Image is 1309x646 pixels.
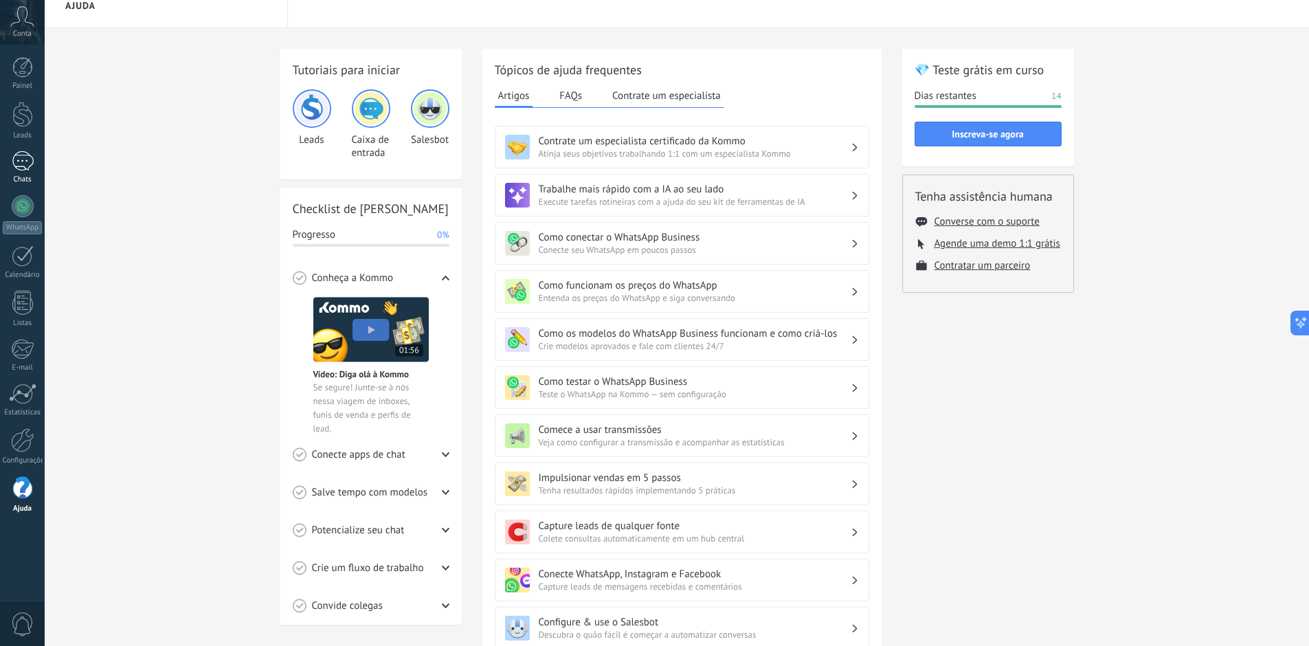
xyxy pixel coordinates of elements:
img: Meet video [313,297,429,362]
div: Leads [293,89,331,159]
span: Salve tempo com modelos [312,486,428,500]
div: Ajuda [3,504,43,513]
span: Crie um fluxo de trabalho [312,561,424,575]
div: Leads [3,131,43,140]
span: Veja como configurar a transmissão e acompanhar as estatísticas [539,436,851,448]
div: Caixa de entrada [352,89,390,159]
span: 14 [1051,89,1061,103]
h3: Como funcionam os preços do WhatsApp [539,279,851,292]
h3: Capture leads de qualquer fonte [539,520,851,533]
h3: Como conectar o WhatsApp Business [539,231,851,244]
div: Painel [3,82,43,91]
h2: Tópicos de ajuda frequentes [495,61,869,78]
h3: Como testar o WhatsApp Business [539,375,851,388]
h3: Impulsionar vendas em 5 passos [539,471,851,485]
span: 0% [437,228,449,242]
h2: Tenha assistência humana [915,188,1061,205]
span: Progresso [293,228,335,242]
span: Tenha resultados rápidos implementando 5 práticas [539,485,851,496]
div: Listas [3,319,43,328]
div: Salesbot [411,89,449,159]
div: WhatsApp [3,221,42,234]
span: Inscreva-se agora [952,129,1023,139]
span: Crie modelos aprovados e fale com clientes 24/7 [539,340,851,352]
span: Colete consultas automaticamente em um hub central [539,533,851,544]
button: FAQs [556,85,585,106]
button: Contratar um parceiro [935,259,1031,272]
div: Estatísticas [3,408,43,417]
h3: Trabalhe mais rápido com a IA ao seu lado [539,183,851,196]
span: Convide colegas [312,599,383,613]
div: Calendário [3,271,43,280]
span: Conecte seu WhatsApp em poucos passos [539,244,851,256]
span: Descubra o quão fácil é começar a automatizar conversas [539,629,851,641]
span: Capture leads de mensagens recebidas e comentários [539,581,851,592]
h2: Checklist de [PERSON_NAME] [293,200,449,217]
span: Atinja seus objetivos trabalhando 1:1 com um especialista Kommo [539,148,851,159]
h2: 💎 Teste grátis em curso [915,61,1062,78]
div: Chats [3,175,43,184]
h2: Tutoriais para iniciar [293,61,449,78]
span: Conta [13,30,32,38]
div: Configurações [3,456,43,465]
span: Dias restantes [915,89,976,103]
span: Conecte apps de chat [312,448,405,462]
h3: Conecte WhatsApp, Instagram e Facebook [539,568,851,581]
h3: Comece a usar transmissões [539,423,851,436]
h3: Configure & use o Salesbot [539,616,851,629]
button: Agende uma demo 1:1 grátis [935,237,1060,250]
button: Converse com o suporte [935,215,1040,228]
button: Inscreva-se agora [915,122,1062,146]
span: Se segure! Junte-se à nós nessa viagem de inboxes, funis de venda e perfis de lead. [313,381,429,436]
span: Vídeo: Diga olá à Kommo [313,368,409,380]
span: Execute tarefas rotineiras com a ajuda do seu kit de ferramentas de IA [539,196,851,208]
h3: Contrate um especialista certificado da Kommo [539,135,851,148]
span: Potencialize seu chat [312,524,405,537]
button: Artigos [495,85,533,108]
span: Entenda os preços do WhatsApp e siga conversando [539,292,851,304]
h3: Como os modelos do WhatsApp Business funcionam e como criá-los [539,327,851,340]
div: E-mail [3,364,43,372]
button: Contrate um especialista [609,85,724,106]
span: Teste o WhatsApp na Kommo — sem configuração [539,388,851,400]
span: Conheça a Kommo [312,271,393,285]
